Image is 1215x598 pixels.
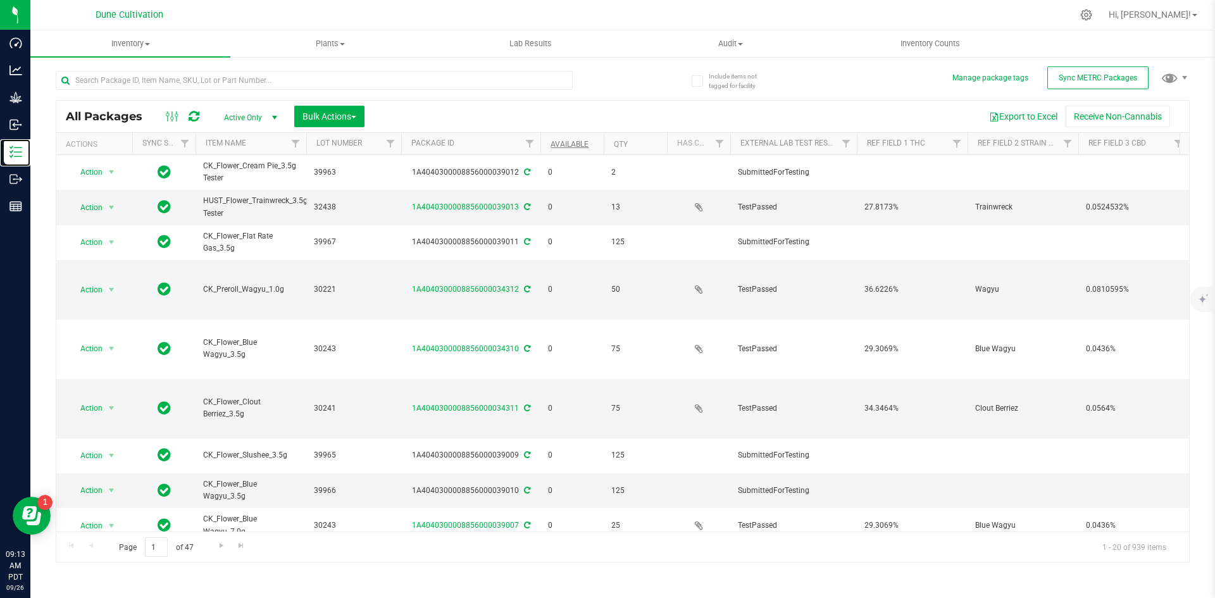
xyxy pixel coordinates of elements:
span: Audit [631,38,830,49]
span: 30243 [314,343,394,355]
span: 50 [611,283,659,296]
a: 1A4040300008856000034310 [412,344,519,353]
span: In Sync [158,163,171,181]
span: Sync from Compliance System [522,237,530,246]
span: CK_Flower_Slushee_3.5g [203,449,299,461]
span: Clout Berriez [975,402,1071,414]
span: Blue Wagyu [975,343,1071,355]
span: select [104,163,120,181]
span: Wagyu [975,283,1071,296]
span: select [104,399,120,417]
span: CK_Flower_Blue Wagyu_7.0g [203,513,299,537]
span: 0 [548,402,596,414]
inline-svg: Outbound [9,173,22,185]
button: Sync METRC Packages [1047,66,1149,89]
span: CK_Flower_Cream Pie_3.5g Tester [203,160,299,184]
span: 39966 [314,485,394,497]
span: Include items not tagged for facility [709,72,772,90]
span: select [104,447,120,464]
span: select [104,199,120,216]
a: 1A4040300008856000034312 [412,285,519,294]
th: Has COA [667,133,730,155]
span: CK_Preroll_Wagyu_1.0g [203,283,299,296]
span: CK_Flower_Flat Rate Gas_3.5g [203,230,299,254]
span: 75 [611,402,659,414]
a: Audit [630,30,830,57]
span: TestPassed [738,520,849,532]
span: select [104,482,120,499]
span: Action [69,447,103,464]
inline-svg: Dashboard [9,37,22,49]
a: Go to the next page [212,537,230,554]
span: In Sync [158,340,171,358]
a: Available [551,140,589,149]
span: Action [69,340,103,358]
span: SubmittedForTesting [738,485,849,497]
a: External Lab Test Result [740,139,840,147]
inline-svg: Reports [9,200,22,213]
input: 1 [145,537,168,557]
span: In Sync [158,280,171,298]
span: 75 [611,343,659,355]
iframe: Resource center [13,497,51,535]
a: Ref Field 3 CBD [1088,139,1146,147]
span: Action [69,234,103,251]
span: 0 [548,343,596,355]
p: 09:13 AM PDT [6,549,25,583]
a: 1A4040300008856000034311 [412,404,519,413]
span: TestPassed [738,283,849,296]
span: 30241 [314,402,394,414]
inline-svg: Analytics [9,64,22,77]
button: Receive Non-Cannabis [1066,106,1170,127]
inline-svg: Grow [9,91,22,104]
span: All Packages [66,109,155,123]
a: Filter [380,133,401,154]
span: select [104,517,120,535]
span: 25 [611,520,659,532]
a: Lot Number [316,139,362,147]
a: Filter [947,133,968,154]
iframe: Resource center unread badge [37,495,53,510]
span: Sync from Compliance System [522,202,530,211]
span: In Sync [158,482,171,499]
a: Filter [285,133,306,154]
span: 0 [548,166,596,178]
span: Action [69,163,103,181]
span: In Sync [158,399,171,417]
span: 1 - 20 of 939 items [1092,537,1176,556]
inline-svg: Inbound [9,118,22,131]
span: select [104,234,120,251]
span: 0.0564% [1086,402,1181,414]
span: In Sync [158,233,171,251]
span: 0 [548,236,596,248]
span: 0 [548,485,596,497]
input: Search Package ID, Item Name, SKU, Lot or Part Number... [56,71,573,90]
span: 0 [548,283,596,296]
span: TestPassed [738,343,849,355]
span: Sync from Compliance System [522,344,530,353]
a: Qty [614,140,628,149]
span: Inventory Counts [883,38,977,49]
span: Sync from Compliance System [522,521,530,530]
span: 2 [611,166,659,178]
a: Go to the last page [232,537,251,554]
span: Page of 47 [108,537,204,557]
span: 39965 [314,449,394,461]
span: In Sync [158,446,171,464]
span: Sync from Compliance System [522,486,530,495]
span: 125 [611,236,659,248]
span: 13 [611,201,659,213]
span: Dune Cultivation [96,9,163,20]
span: Sync from Compliance System [522,285,530,294]
span: SubmittedForTesting [738,166,849,178]
span: Inventory [30,38,230,49]
a: Filter [520,133,540,154]
span: 0.0524532% [1086,201,1181,213]
span: 0.0436% [1086,520,1181,532]
button: Manage package tags [952,73,1028,84]
span: SubmittedForTesting [738,236,849,248]
span: Lab Results [492,38,569,49]
span: Sync from Compliance System [522,168,530,177]
a: Filter [836,133,857,154]
span: select [104,340,120,358]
